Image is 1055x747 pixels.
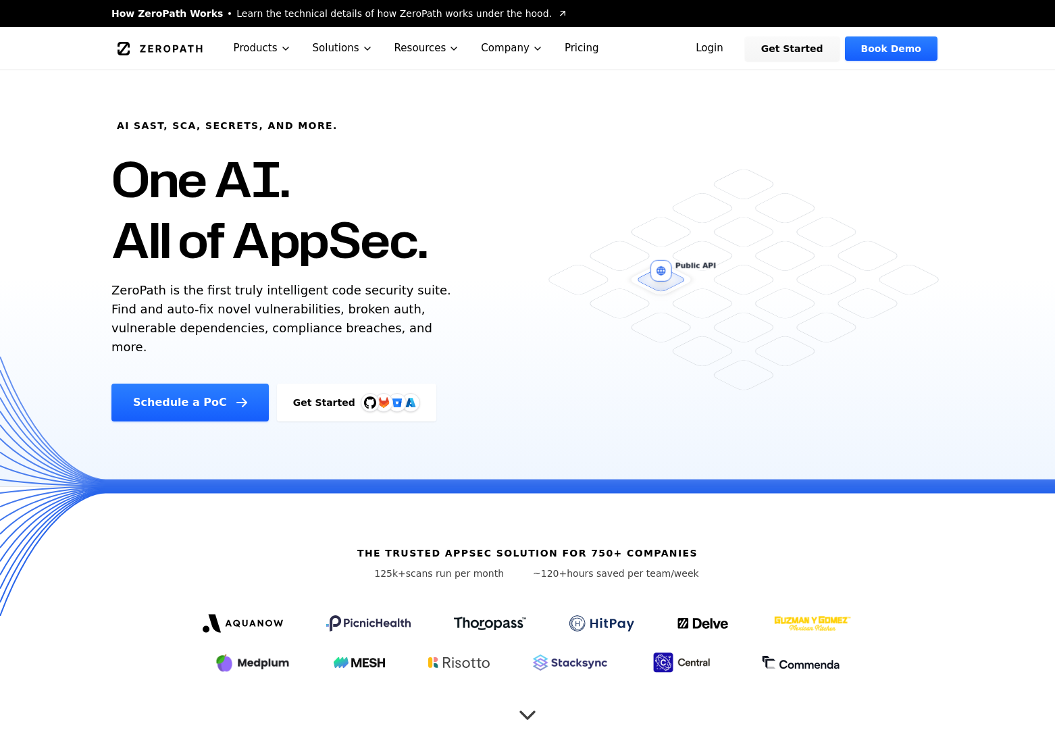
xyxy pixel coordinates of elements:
img: GitHub [364,396,376,409]
a: Book Demo [845,36,937,61]
img: Stacksync [533,654,607,671]
img: Central [650,650,718,675]
span: ~120+ [533,568,567,579]
button: Scroll to next section [514,695,541,722]
button: Company [470,27,554,70]
img: Medplum [215,652,290,673]
button: Solutions [302,27,384,70]
h6: The trusted AppSec solution for 750+ companies [357,546,698,560]
span: 125k+ [374,568,406,579]
img: Azure [405,397,416,408]
img: GitLab [370,389,397,416]
button: Products [223,27,302,70]
button: Resources [384,27,471,70]
span: How ZeroPath Works [111,7,223,20]
nav: Global [95,27,960,70]
a: Pricing [554,27,610,70]
a: Login [679,36,740,61]
a: Get StartedGitHubGitLabAzure [277,384,436,421]
a: How ZeroPath WorksLearn the technical details of how ZeroPath works under the hood. [111,7,568,20]
a: Get Started [745,36,840,61]
img: Mesh [334,657,385,668]
h6: AI SAST, SCA, Secrets, and more. [117,119,338,132]
p: ZeroPath is the first truly intelligent code security suite. Find and auto-fix novel vulnerabilit... [111,281,457,357]
a: Schedule a PoC [111,384,269,421]
p: hours saved per team/week [533,567,699,580]
h1: One AI. All of AppSec. [111,149,427,270]
p: scans run per month [356,567,522,580]
svg: Bitbucket [390,395,405,410]
span: Learn the technical details of how ZeroPath works under the hood. [236,7,552,20]
img: Thoropass [454,617,526,630]
img: GYG [773,607,852,640]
